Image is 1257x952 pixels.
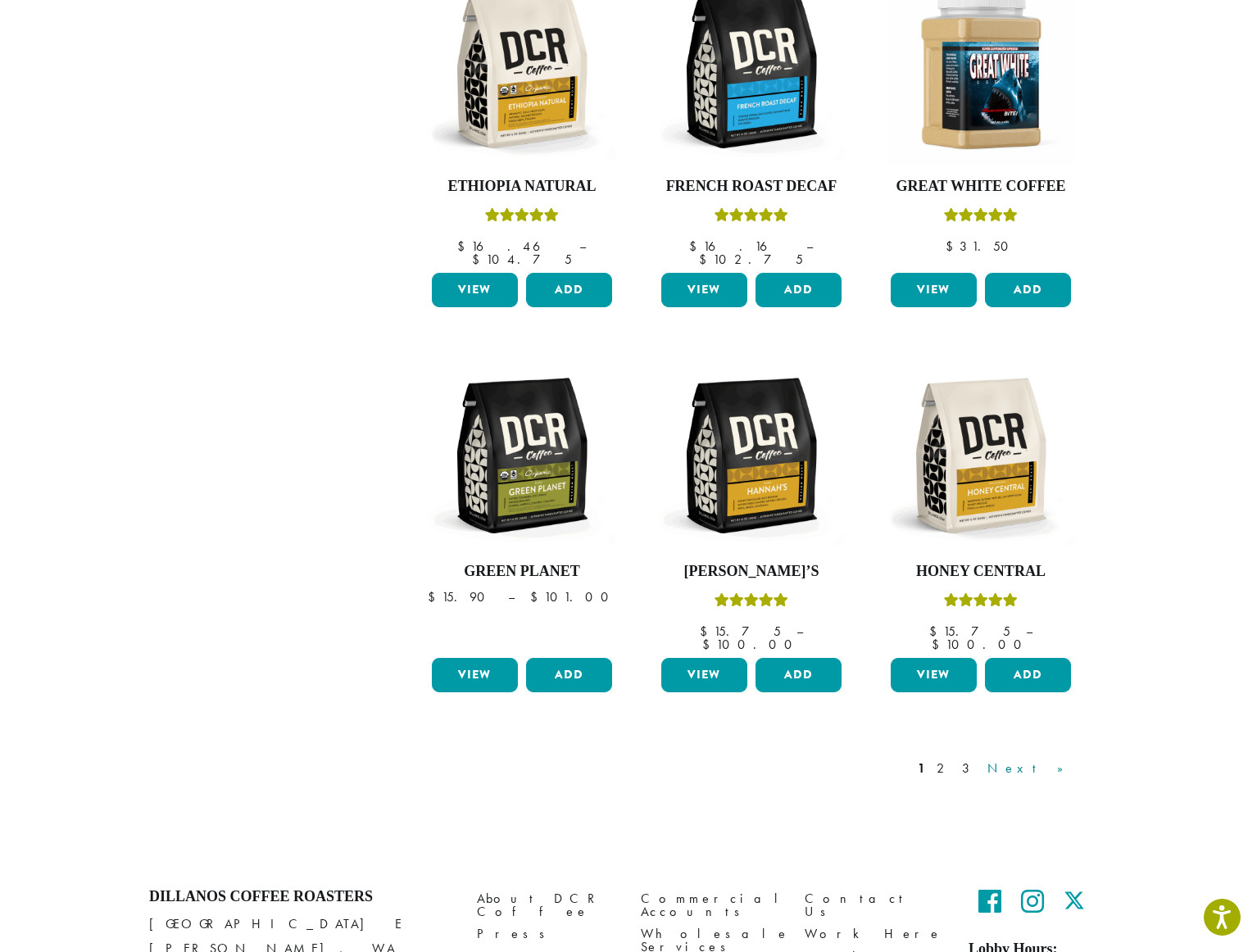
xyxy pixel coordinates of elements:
[756,658,842,692] button: Add
[985,273,1071,307] button: Add
[946,238,960,255] span: $
[657,563,846,581] h4: [PERSON_NAME]’s
[805,923,944,945] a: Work Here
[477,923,616,945] a: Press
[428,361,616,550] img: DCR-12oz-FTO-Green-Planet-Stock-scaled.png
[932,636,1029,653] bdi: 100.00
[457,238,471,255] span: $
[700,623,781,640] bdi: 15.75
[929,623,1010,640] bdi: 15.75
[756,273,842,307] button: Add
[485,206,559,230] div: Rated 5.00 out of 5
[432,273,518,307] a: View
[932,636,946,653] span: $
[806,238,813,255] span: –
[641,888,780,923] a: Commercial Accounts
[891,658,977,692] a: View
[985,658,1071,692] button: Add
[530,588,544,605] span: $
[891,273,977,307] a: View
[702,636,800,653] bdi: 100.00
[428,588,492,605] bdi: 15.90
[657,178,846,196] h4: French Roast Decaf
[946,238,1016,255] bdi: 31.50
[944,591,1018,615] div: Rated 5.00 out of 5
[914,759,928,778] a: 1
[796,623,803,640] span: –
[959,759,979,778] a: 3
[472,251,486,268] span: $
[887,563,1075,581] h4: Honey Central
[715,591,788,615] div: Rated 5.00 out of 5
[661,658,747,692] a: View
[929,623,943,640] span: $
[887,361,1075,651] a: Honey CentralRated 5.00 out of 5
[526,658,612,692] button: Add
[530,588,616,605] bdi: 101.00
[944,206,1018,230] div: Rated 5.00 out of 5
[526,273,612,307] button: Add
[689,238,791,255] bdi: 16.16
[428,588,442,605] span: $
[457,238,564,255] bdi: 16.46
[428,178,616,196] h4: Ethiopia Natural
[428,563,616,581] h4: Green Planet
[689,238,703,255] span: $
[472,251,572,268] bdi: 104.75
[984,759,1078,778] a: Next »
[428,361,616,651] a: Green Planet
[933,759,954,778] a: 2
[1026,623,1032,640] span: –
[508,588,515,605] span: –
[477,888,616,923] a: About DCR Coffee
[887,178,1075,196] h4: Great White Coffee
[657,361,846,651] a: [PERSON_NAME]’sRated 5.00 out of 5
[661,273,747,307] a: View
[149,888,452,906] h4: Dillanos Coffee Roasters
[700,623,714,640] span: $
[715,206,788,230] div: Rated 5.00 out of 5
[887,361,1075,550] img: DCR-12oz-Honey-Central-Stock-scaled.png
[702,636,716,653] span: $
[579,238,586,255] span: –
[432,658,518,692] a: View
[699,251,713,268] span: $
[699,251,803,268] bdi: 102.75
[657,361,846,550] img: DCR-12oz-Hannahs-Stock-scaled.png
[805,888,944,923] a: Contact Us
